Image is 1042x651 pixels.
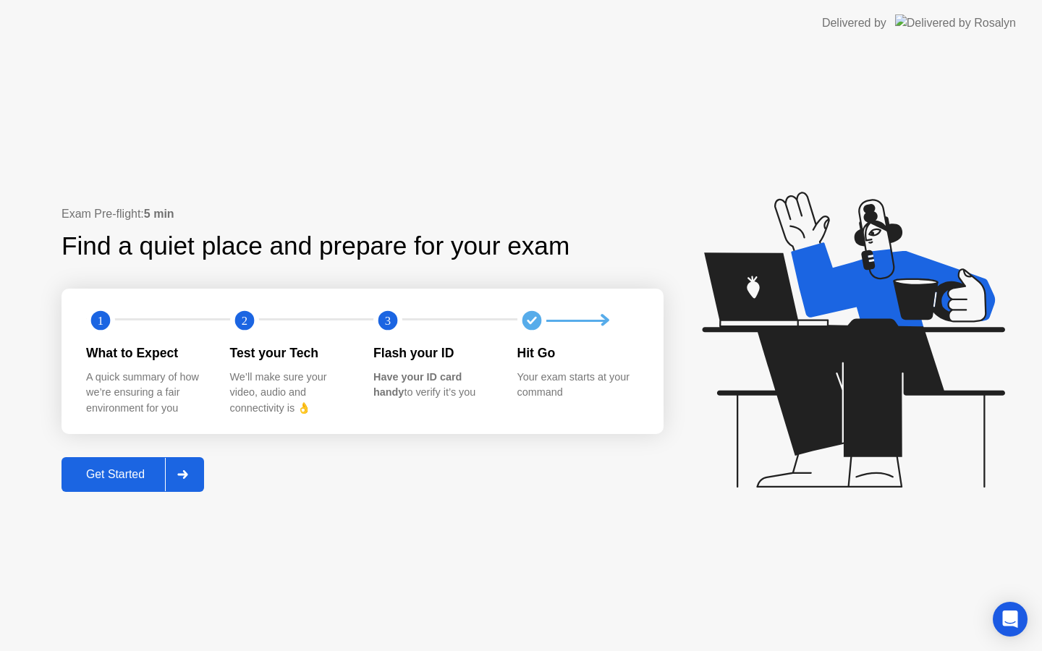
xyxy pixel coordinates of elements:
[66,468,165,481] div: Get Started
[385,314,391,328] text: 3
[230,344,351,362] div: Test your Tech
[86,370,207,417] div: A quick summary of how we’re ensuring a fair environment for you
[86,344,207,362] div: What to Expect
[517,370,638,401] div: Your exam starts at your command
[373,371,462,399] b: Have your ID card handy
[98,314,103,328] text: 1
[62,457,204,492] button: Get Started
[62,227,572,265] div: Find a quiet place and prepare for your exam
[993,602,1028,637] div: Open Intercom Messenger
[144,208,174,220] b: 5 min
[517,344,638,362] div: Hit Go
[822,14,886,32] div: Delivered by
[373,370,494,401] div: to verify it’s you
[895,14,1016,31] img: Delivered by Rosalyn
[62,205,664,223] div: Exam Pre-flight:
[241,314,247,328] text: 2
[230,370,351,417] div: We’ll make sure your video, audio and connectivity is 👌
[373,344,494,362] div: Flash your ID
